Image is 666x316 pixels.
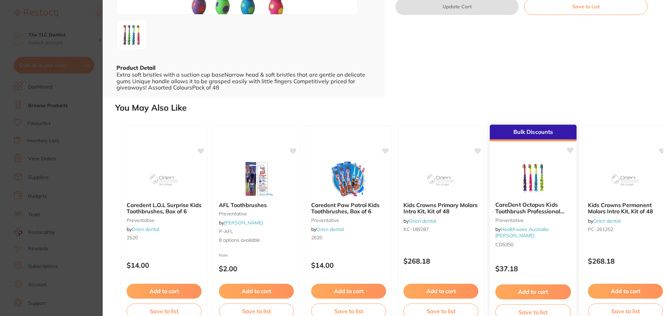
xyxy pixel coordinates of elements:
span: by [219,220,263,226]
small: preventative [219,211,294,216]
small: preventative [127,217,202,223]
a: [PERSON_NAME] [224,220,263,226]
small: preventative [311,217,386,223]
div: Bulk Discounts [490,125,577,141]
b: Kids Crowns Primary Molars Intro Kit, Kit of 48 [403,202,478,215]
b: Caredent L.O.L Surprise Kids Toothbrushes, Box of 6 [127,202,202,215]
img: CareDent Octopus Kids Toothbrush Professional 48/Bag [510,161,556,196]
small: 2520 [127,235,202,240]
span: by [127,226,159,232]
button: Add to cart [588,284,663,298]
small: PC-261252 [588,227,663,232]
span: from [219,253,228,258]
a: Orien dental [316,226,344,232]
img: AFL Toothbrushes [234,162,279,196]
img: LTM1MzQ0 [119,23,144,48]
a: Orien dental [593,218,621,224]
img: Caredent L.O.L Surprise Kids Toothbrushes, Box of 6 [142,162,187,196]
small: CD5350 [495,241,571,247]
button: Add to cart [403,284,478,298]
button: Add to cart [311,284,386,298]
small: Preventative [495,217,571,223]
b: Kids Crowns Permanent Molars Intro Kit, Kit of 48 [588,202,663,215]
p: $37.18 [495,265,571,273]
img: Kids Crowns Permanent Molars Intro Kit, Kit of 48 [603,162,648,196]
span: by [403,218,436,224]
span: by [495,226,549,239]
b: Product Detail [117,64,155,71]
span: by [311,226,344,232]
small: KC-189287 [403,227,478,232]
p: $14.00 [127,261,202,269]
button: Add to cart [495,284,571,299]
small: P-AFL [219,229,294,234]
b: AFL Toothbrushes [219,202,294,208]
p: $14.00 [311,261,386,269]
small: 2620 [311,235,386,240]
h2: You May Also Like [115,103,663,113]
a: Orien dental [409,218,436,224]
p: $2.00 [219,265,294,273]
p: $268.18 [403,257,478,265]
a: Orien dental [132,226,159,232]
button: Add to cart [127,284,202,298]
button: Add to cart [219,284,294,298]
div: Extra soft bristles with a suction cup baseNarrow head & soft bristles that are gentle on delicat... [117,71,370,91]
b: CareDent Octopus Kids Toothbrush Professional 48/Bag [495,202,571,214]
span: by [588,218,621,224]
p: $268.18 [588,257,663,265]
img: Caredent Paw Patrol Kids Toothbrushes, Box of 6 [326,162,371,196]
b: Caredent Paw Patrol Kids Toothbrushes, Box of 6 [311,202,386,215]
img: Kids Crowns Primary Molars Intro Kit, Kit of 48 [418,162,463,196]
a: Healthware Australia [PERSON_NAME] [495,226,549,239]
span: 8 options available [219,237,294,244]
